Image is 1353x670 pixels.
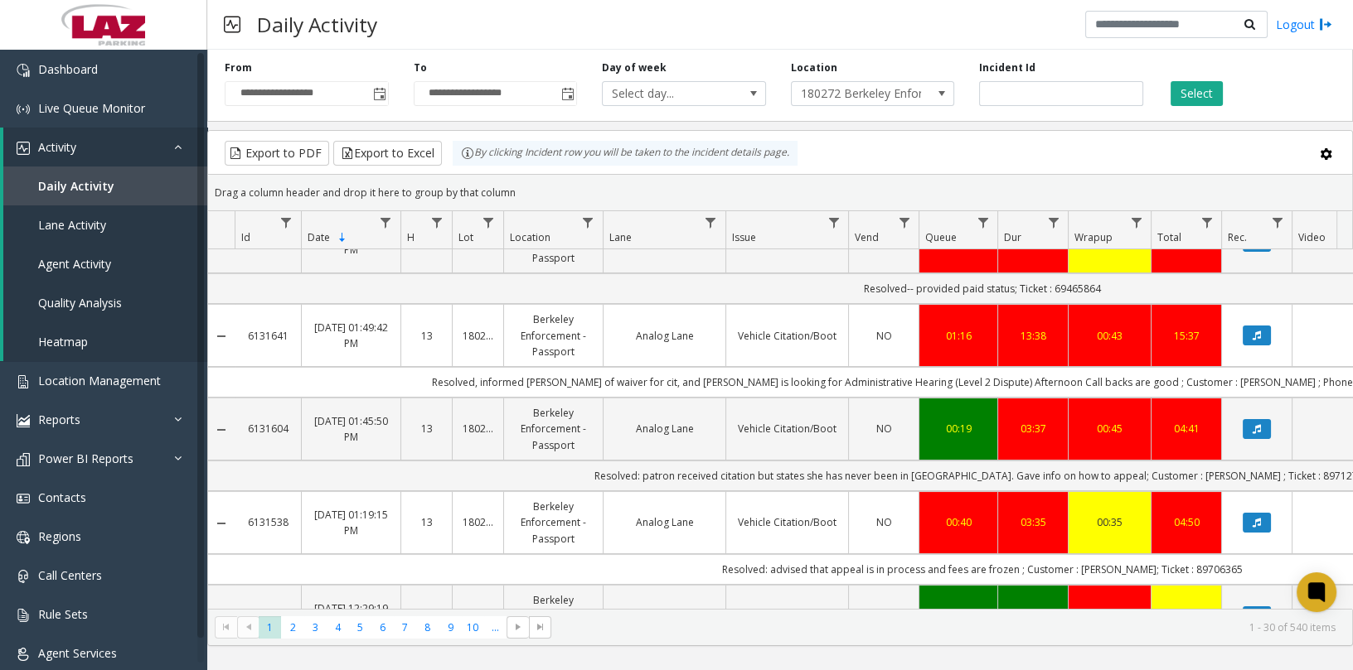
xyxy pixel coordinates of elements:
span: H [407,230,415,244]
a: [DATE] 01:19:15 PM [312,507,390,538]
span: Agent Services [38,645,117,661]
a: [DATE] 01:45:50 PM [312,413,390,445]
span: Rec. [1228,230,1247,244]
span: Page 2 [281,616,303,639]
a: Date Filter Menu [375,211,397,234]
span: Page 7 [394,616,416,639]
a: 04:41 [1161,421,1211,436]
a: Vehicle Citation/Boot [736,514,838,530]
a: 03:35 [1008,514,1058,530]
span: Go to the last page [534,620,547,634]
span: Power BI Reports [38,451,133,466]
kendo-pager-info: 1 - 30 of 540 items [561,620,1336,634]
span: Daily Activity [38,178,114,194]
span: Toggle popup [370,82,388,105]
span: Location [510,230,550,244]
img: 'icon' [17,103,30,116]
span: NO [876,329,892,343]
span: 180272 Berkeley Enforcement - [GEOGRAPHIC_DATA] [792,82,921,105]
a: NO [859,514,909,530]
a: Agent Activity [3,244,207,283]
a: 00:40 [929,514,987,530]
span: Page 6 [371,616,394,639]
button: Select [1171,81,1223,106]
img: 'icon' [17,453,30,466]
a: Daily Activity [3,166,207,205]
span: Id [241,230,250,244]
div: 00:45 [1079,421,1141,436]
a: [DATE] 12:29:19 PM [312,600,390,632]
span: Lane [609,230,632,244]
label: Day of week [602,60,667,75]
a: Berkeley Enforcement - Passport [514,592,593,640]
a: Collapse Details [208,330,235,343]
a: NO [859,421,909,436]
span: Page 9 [439,616,461,639]
a: NO [859,328,909,344]
span: NO [876,422,892,436]
a: Issue Filter Menu [822,211,845,234]
span: Contacts [38,489,86,505]
span: Dashboard [38,61,98,77]
span: Toggle popup [558,82,576,105]
a: Berkeley Enforcement - Passport [514,405,593,453]
img: 'icon' [17,142,30,155]
span: Page 11 [484,616,507,639]
a: Quality Analysis [3,283,207,322]
span: Call Centers [38,567,102,583]
div: 00:19 [929,421,987,436]
span: Lane Activity [38,217,106,233]
span: NO [876,515,892,529]
span: Page 4 [327,616,349,639]
a: 6131604 [245,421,291,436]
label: Location [791,60,837,75]
span: Page 8 [416,616,439,639]
a: Dur Filter Menu [1042,211,1064,234]
span: Page 3 [304,616,327,639]
div: 00:43 [1079,328,1141,344]
span: Page 5 [349,616,371,639]
a: Queue Filter Menu [972,211,994,234]
span: Quality Analysis [38,295,122,311]
div: By clicking Incident row you will be taken to the incident details page. [453,141,798,166]
span: Wrapup [1074,230,1113,244]
span: Issue [732,230,756,244]
a: 6131538 [245,514,291,530]
img: 'icon' [17,531,30,544]
div: 00:35 [1079,514,1141,530]
button: Export to Excel [333,141,442,166]
a: Activity [3,128,207,166]
span: Select day... [603,82,732,105]
a: 13 [411,421,442,436]
span: Go to the next page [512,620,525,634]
a: Vehicle Citation/Boot [736,421,838,436]
span: Live Queue Monitor [38,100,145,116]
span: Go to the next page [507,616,529,639]
span: Video [1298,230,1326,244]
a: Berkeley Enforcement - Passport [514,311,593,359]
a: 6131641 [245,328,291,344]
span: Total [1157,230,1181,244]
a: Wrapup Filter Menu [1125,211,1147,234]
a: Total Filter Menu [1195,211,1218,234]
a: 01:16 [929,328,987,344]
span: Heatmap [38,334,88,349]
a: 180272 [463,328,493,344]
a: Analog Lane [613,328,715,344]
span: Agent Activity [38,256,111,272]
a: Collapse Details [208,423,235,436]
span: Page 10 [462,616,484,639]
div: Data table [208,211,1352,608]
a: Lot Filter Menu [478,211,500,234]
span: Vend [855,230,879,244]
span: Go to the last page [529,616,551,639]
a: Vehicle Citation/Boot [736,328,838,344]
a: 13:38 [1008,328,1058,344]
a: 13 [411,328,442,344]
span: Location Management [38,373,161,388]
label: Incident Id [979,60,1035,75]
a: Lane Filter Menu [700,211,722,234]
